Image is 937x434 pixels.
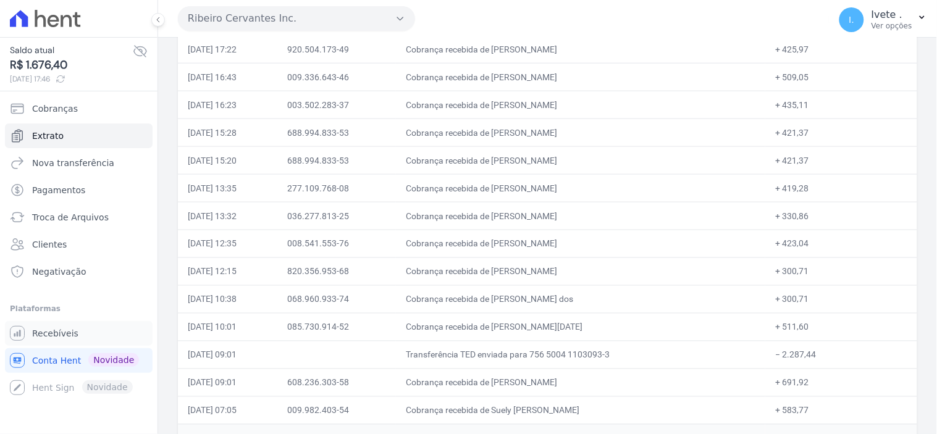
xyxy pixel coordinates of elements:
td: Cobrança recebida de [PERSON_NAME] dos [396,285,766,313]
td: + 330,86 [765,202,917,230]
td: Cobrança recebida de [PERSON_NAME] [396,146,766,174]
td: [DATE] 13:35 [178,174,277,202]
td: [DATE] 10:01 [178,313,277,341]
a: Conta Hent Novidade [5,348,153,373]
td: [DATE] 16:43 [178,63,277,91]
a: Negativação [5,259,153,284]
td: 009.982.403-54 [277,396,396,424]
td: Cobrança recebida de [PERSON_NAME] [396,174,766,202]
span: R$ 1.676,40 [10,57,133,73]
td: [DATE] 09:01 [178,369,277,396]
a: Nova transferência [5,151,153,175]
td: + 425,97 [765,35,917,63]
td: 009.336.643-46 [277,63,396,91]
td: Cobrança recebida de [PERSON_NAME] [396,119,766,146]
td: + 419,28 [765,174,917,202]
td: Transferência TED enviada para 756 5004 1103093-3 [396,341,766,369]
div: Plataformas [10,301,148,316]
td: [DATE] 09:01 [178,341,277,369]
a: Troca de Arquivos [5,205,153,230]
span: I. [849,15,855,24]
span: Saldo atual [10,44,133,57]
td: 003.502.283-37 [277,91,396,119]
td: [DATE] 13:32 [178,202,277,230]
td: [DATE] 12:35 [178,230,277,257]
td: Cobrança recebida de [PERSON_NAME] [396,63,766,91]
span: Novidade [88,353,139,367]
td: Cobrança recebida de [PERSON_NAME] [396,35,766,63]
td: 085.730.914-52 [277,313,396,341]
td: 036.277.813-25 [277,202,396,230]
button: I. Ivete . Ver opções [830,2,937,37]
p: Ver opções [872,21,912,31]
td: 608.236.303-58 [277,369,396,396]
span: Cobranças [32,102,78,115]
a: Cobranças [5,96,153,121]
td: 277.109.768-08 [277,174,396,202]
td: Cobrança recebida de [PERSON_NAME] [396,91,766,119]
span: Recebíveis [32,327,78,340]
td: − 2.287,44 [765,341,917,369]
td: 688.994.833-53 [277,146,396,174]
td: Cobrança recebida de [PERSON_NAME] [396,202,766,230]
td: + 300,71 [765,285,917,313]
a: Clientes [5,232,153,257]
td: [DATE] 15:28 [178,119,277,146]
nav: Sidebar [10,96,148,400]
td: 008.541.553-76 [277,230,396,257]
td: + 583,77 [765,396,917,424]
span: Extrato [32,130,64,142]
p: Ivete . [872,9,912,21]
a: Extrato [5,123,153,148]
td: [DATE] 15:20 [178,146,277,174]
span: Troca de Arquivos [32,211,109,223]
td: [DATE] 10:38 [178,285,277,313]
td: + 421,37 [765,146,917,174]
td: + 435,11 [765,91,917,119]
button: Ribeiro Cervantes Inc. [178,6,415,31]
td: + 421,37 [765,119,917,146]
a: Recebíveis [5,321,153,346]
span: Conta Hent [32,354,81,367]
td: Cobrança recebida de [PERSON_NAME] [396,369,766,396]
td: 688.994.833-53 [277,119,396,146]
td: 920.504.173-49 [277,35,396,63]
span: Nova transferência [32,157,114,169]
td: + 691,92 [765,369,917,396]
td: [DATE] 17:22 [178,35,277,63]
span: [DATE] 17:46 [10,73,133,85]
td: + 511,60 [765,313,917,341]
a: Pagamentos [5,178,153,202]
td: Cobrança recebida de [PERSON_NAME] [396,230,766,257]
td: + 423,04 [765,230,917,257]
span: Negativação [32,265,86,278]
span: Clientes [32,238,67,251]
span: Pagamentos [32,184,85,196]
td: Cobrança recebida de [PERSON_NAME] [396,257,766,285]
td: [DATE] 07:05 [178,396,277,424]
td: [DATE] 12:15 [178,257,277,285]
td: Cobrança recebida de [PERSON_NAME][DATE] [396,313,766,341]
td: 068.960.933-74 [277,285,396,313]
td: + 300,71 [765,257,917,285]
td: 820.356.953-68 [277,257,396,285]
td: [DATE] 16:23 [178,91,277,119]
td: Cobrança recebida de Suely [PERSON_NAME] [396,396,766,424]
td: + 509,05 [765,63,917,91]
